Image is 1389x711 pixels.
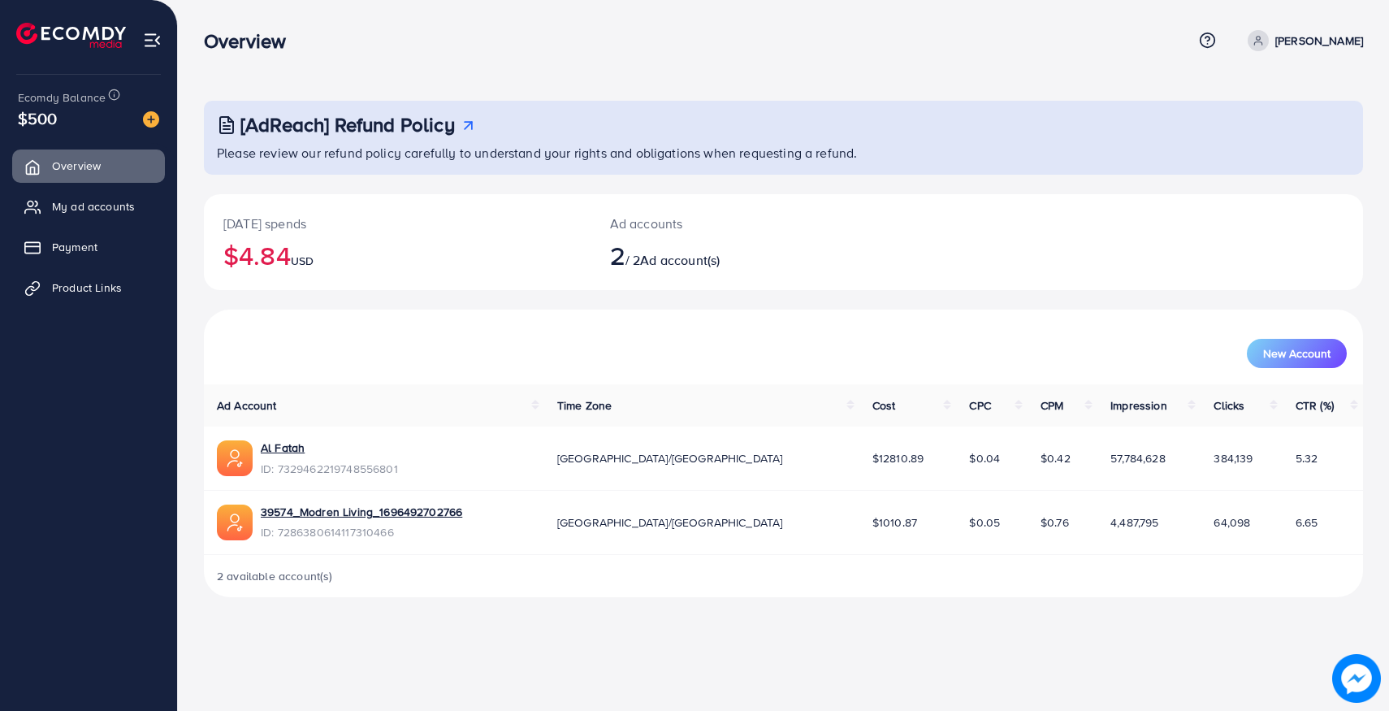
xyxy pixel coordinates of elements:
[261,461,398,477] span: ID: 7329462219748556801
[16,23,126,48] img: logo
[1041,514,1069,531] span: $0.76
[1214,514,1250,531] span: 64,098
[872,514,917,531] span: $1010.87
[1263,348,1331,359] span: New Account
[12,231,165,263] a: Payment
[223,214,571,233] p: [DATE] spends
[1214,450,1253,466] span: 384,139
[52,280,122,296] span: Product Links
[217,505,253,540] img: ic-ads-acc.e4c84228.svg
[143,31,162,50] img: menu
[640,251,720,269] span: Ad account(s)
[557,397,612,414] span: Time Zone
[18,106,58,130] span: $500
[261,504,462,520] a: 39574_Modren Living_1696492702766
[969,397,990,414] span: CPC
[217,440,253,476] img: ic-ads-acc.e4c84228.svg
[1296,397,1334,414] span: CTR (%)
[1110,450,1166,466] span: 57,784,628
[204,29,299,53] h3: Overview
[1247,339,1347,368] button: New Account
[12,271,165,304] a: Product Links
[872,397,896,414] span: Cost
[610,240,861,271] h2: / 2
[217,568,333,584] span: 2 available account(s)
[1041,397,1063,414] span: CPM
[557,514,783,531] span: [GEOGRAPHIC_DATA]/[GEOGRAPHIC_DATA]
[217,143,1353,163] p: Please review our refund policy carefully to understand your rights and obligations when requesti...
[52,158,101,174] span: Overview
[261,440,305,456] a: Al Fatah
[1332,654,1381,703] img: image
[261,524,462,540] span: ID: 7286380614117310466
[18,89,106,106] span: Ecomdy Balance
[1214,397,1244,414] span: Clicks
[12,150,165,182] a: Overview
[52,239,97,255] span: Payment
[291,253,314,269] span: USD
[52,198,135,215] span: My ad accounts
[610,214,861,233] p: Ad accounts
[1041,450,1071,466] span: $0.42
[1296,514,1318,531] span: 6.65
[969,514,1000,531] span: $0.05
[223,240,571,271] h2: $4.84
[1275,31,1363,50] p: [PERSON_NAME]
[240,113,455,137] h3: [AdReach] Refund Policy
[12,190,165,223] a: My ad accounts
[143,111,159,128] img: image
[969,450,1000,466] span: $0.04
[1110,397,1167,414] span: Impression
[1110,514,1158,531] span: 4,487,795
[1241,30,1363,51] a: [PERSON_NAME]
[1296,450,1318,466] span: 5.32
[610,236,625,274] span: 2
[217,397,277,414] span: Ad Account
[557,450,783,466] span: [GEOGRAPHIC_DATA]/[GEOGRAPHIC_DATA]
[872,450,924,466] span: $12810.89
